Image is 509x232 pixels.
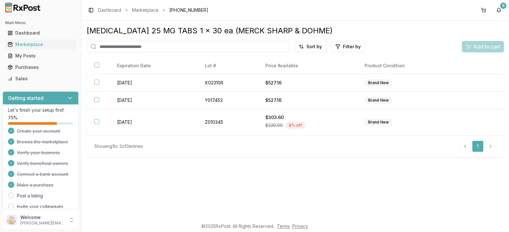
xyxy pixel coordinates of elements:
[365,79,392,86] div: Brand New
[8,107,73,113] p: Let's finish your setup first!
[169,7,208,13] span: [PHONE_NUMBER]
[20,221,65,226] p: [PERSON_NAME][EMAIL_ADDRESS][DOMAIN_NAME]
[459,141,496,152] nav: pagination
[343,43,361,50] span: Filter by
[17,171,68,177] span: Connect a bank account
[109,92,197,109] td: [DATE]
[5,27,76,39] a: Dashboard
[265,80,349,86] div: $527.16
[8,41,73,48] div: Marketplace
[265,122,283,129] span: $330.00
[5,62,76,73] a: Purchases
[17,193,43,199] a: Post a listing
[17,203,63,210] a: Invite your colleagues
[365,97,392,104] div: Brand New
[5,20,76,25] h2: Main Menu
[277,223,290,229] a: Terms
[357,57,456,74] th: Product Condition
[20,214,65,221] p: Welcome
[197,109,258,136] td: Z010345
[8,53,73,59] div: My Posts
[197,92,258,109] td: Y017453
[265,97,349,103] div: $527.16
[365,119,392,126] div: Brand New
[472,141,484,152] a: 1
[8,115,17,121] span: 75 %
[109,57,197,74] th: Expiration Date
[109,109,197,136] td: [DATE]
[197,57,258,74] th: Lot #
[265,114,349,121] div: $303.60
[94,143,143,149] div: Showing 1 to 3 of 3 entries
[98,7,208,13] nav: breadcrumb
[5,50,76,62] a: My Posts
[3,62,79,72] button: Purchases
[87,26,504,36] div: [MEDICAL_DATA] 25 MG TABS 1 x 30 ea (MERCK SHARP & DOHME)
[3,3,43,13] img: RxPost Logo
[8,64,73,70] div: Purchases
[494,5,504,15] button: 9
[132,7,158,13] a: Marketplace
[17,149,60,156] span: Verify your business
[3,39,79,50] button: Marketplace
[3,51,79,61] button: My Posts
[331,41,365,52] button: Filter by
[8,30,73,36] div: Dashboard
[17,160,68,167] span: Verify beneficial owners
[5,73,76,84] a: Sales
[197,74,258,92] td: X023106
[295,41,326,52] button: Sort by
[8,94,44,102] h3: Getting started
[500,3,506,9] div: 9
[17,182,53,188] span: Make a purchase
[285,122,305,129] div: 8 % off
[109,74,197,92] td: [DATE]
[258,57,357,74] th: Price Available
[17,139,68,145] span: Browse the marketplace
[17,128,60,134] span: Create your account
[6,215,17,225] img: User avatar
[306,43,322,50] span: Sort by
[3,28,79,38] button: Dashboard
[8,76,73,82] div: Sales
[5,39,76,50] a: Marketplace
[3,74,79,84] button: Sales
[98,7,121,13] a: Dashboard
[292,223,308,229] a: Privacy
